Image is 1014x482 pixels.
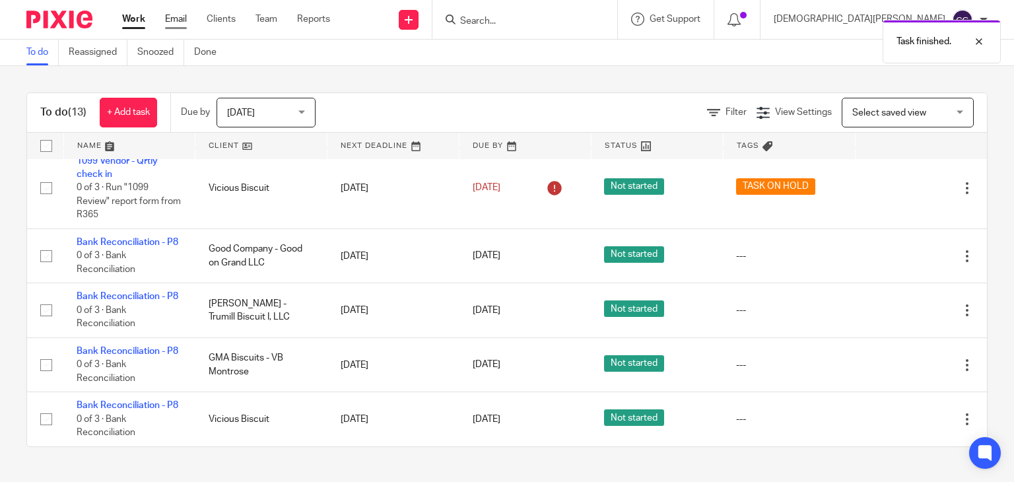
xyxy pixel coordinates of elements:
a: Bank Reconciliation - P8 [77,401,178,410]
img: svg%3E [952,9,973,30]
span: TASK ON HOLD [736,178,815,195]
td: [PERSON_NAME] - Trumill Biscuit I, LLC [195,283,327,337]
span: [DATE] [473,415,500,424]
input: Search [459,16,578,28]
span: Not started [604,178,664,195]
span: 0 of 3 · Bank Reconciliation [77,361,135,384]
a: Bank Reconciliation - P8 [77,292,178,301]
p: Due by [181,106,210,119]
a: Email [165,13,187,26]
td: [DATE] [327,147,459,228]
a: Team [255,13,277,26]
span: [DATE] [473,252,500,261]
td: Good Company - Good on Grand LLC [195,229,327,283]
span: [DATE] [473,184,500,193]
a: Bank Reconciliation - P8 [77,347,178,356]
span: 0 of 3 · Run "1099 Review" report form from R365 [77,184,181,220]
span: Tags [737,142,759,149]
td: GMA Biscuits - VB Montrose [195,337,327,392]
td: Vicious Biscuit [195,392,327,446]
a: Bank Reconciliation - P8 [77,238,178,247]
p: Task finished. [896,35,951,48]
span: (13) [68,107,86,118]
span: 0 of 3 · Bank Reconciliation [77,252,135,275]
span: [DATE] [227,108,255,118]
span: [DATE] [473,306,500,315]
span: 0 of 3 · Bank Reconciliation [77,415,135,438]
a: 1099 Vendor - Qrtly check in [77,156,158,179]
span: View Settings [775,108,832,117]
a: Done [194,40,226,65]
span: Not started [604,409,664,426]
span: 0 of 3 · Bank Reconciliation [77,306,135,329]
td: [DATE] [327,229,459,283]
span: Filter [726,108,747,117]
a: Work [122,13,145,26]
td: [DATE] [327,392,459,446]
img: Pixie [26,11,92,28]
span: Select saved view [852,108,926,118]
div: --- [736,250,842,263]
a: Reports [297,13,330,26]
h1: To do [40,106,86,120]
a: To do [26,40,59,65]
div: --- [736,304,842,317]
div: --- [736,359,842,372]
span: Not started [604,246,664,263]
a: + Add task [100,98,157,127]
span: [DATE] [473,361,500,370]
td: [DATE] [327,337,459,392]
td: Vicious Biscuit [195,147,327,228]
a: Snoozed [137,40,184,65]
td: [DATE] [327,283,459,337]
span: Not started [604,355,664,372]
a: Clients [207,13,236,26]
span: Not started [604,300,664,317]
a: Reassigned [69,40,127,65]
div: --- [736,413,842,426]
